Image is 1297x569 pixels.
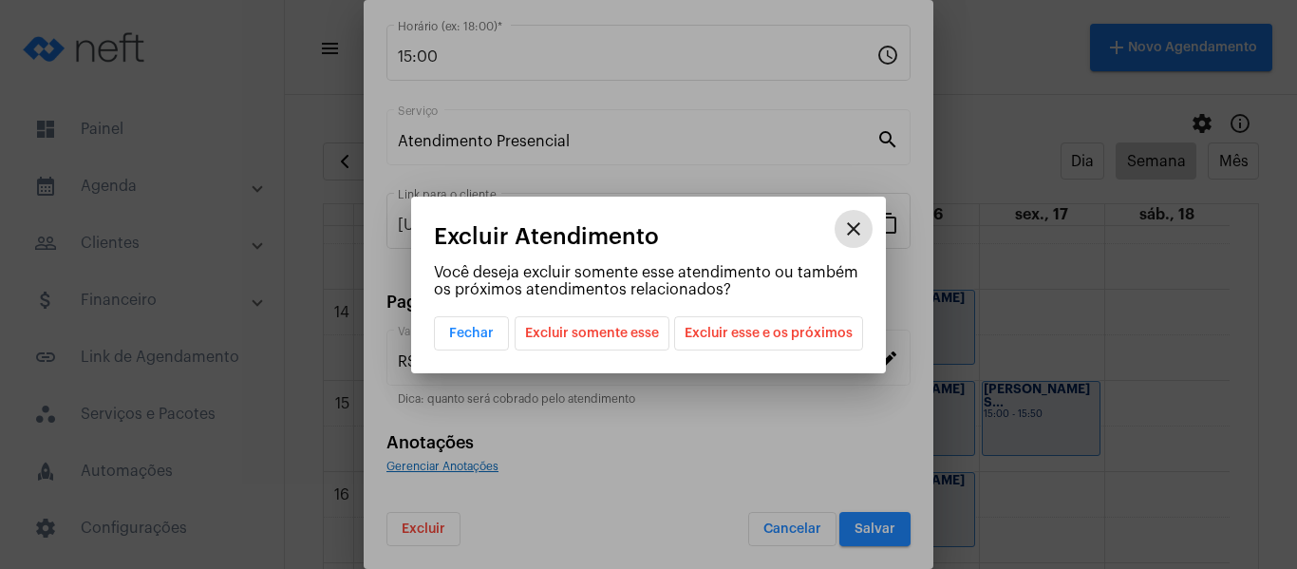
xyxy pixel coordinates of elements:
[434,264,863,298] p: Você deseja excluir somente esse atendimento ou também os próximos atendimentos relacionados?
[434,316,509,351] button: Fechar
[685,317,853,350] span: Excluir esse e os próximos
[449,327,494,340] span: Fechar
[674,316,863,351] button: Excluir esse e os próximos
[525,317,659,350] span: Excluir somente esse
[515,316,669,351] button: Excluir somente esse
[434,224,659,249] span: Excluir Atendimento
[842,218,865,240] mat-icon: close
